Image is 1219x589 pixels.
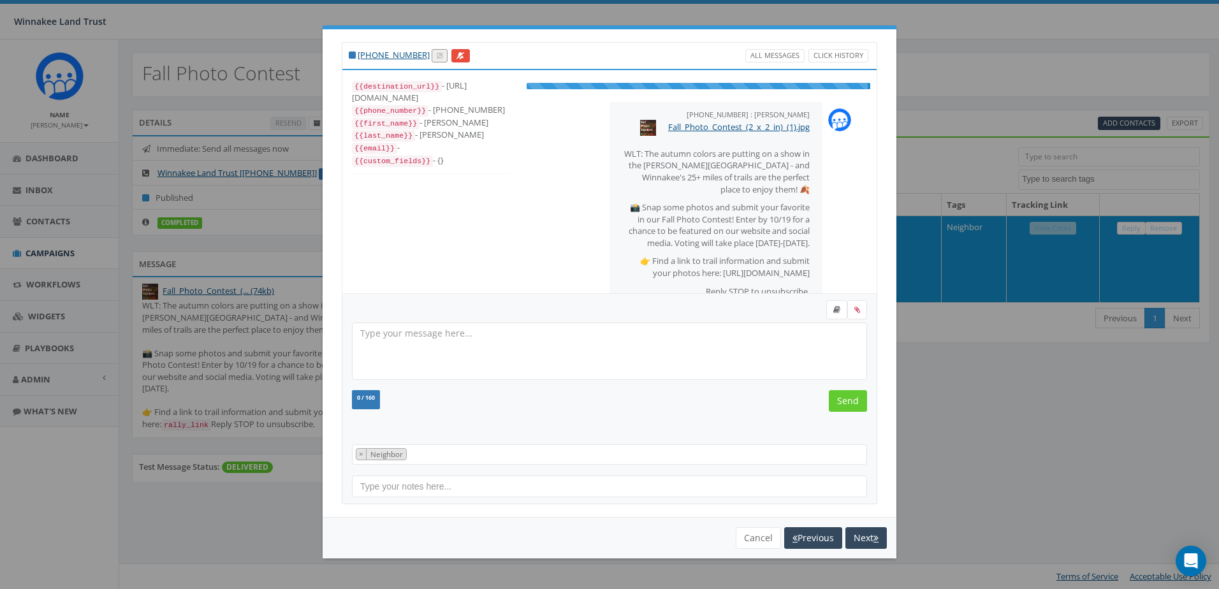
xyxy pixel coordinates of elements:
li: Neighbor [356,448,407,460]
i: This phone number is subscribed and will receive texts. [349,51,356,59]
button: Remove item [356,449,367,460]
code: {{phone_number}} [352,105,428,117]
button: Previous [784,527,842,549]
button: Next [845,527,887,549]
code: {{last_name}} [352,130,415,142]
div: - [PERSON_NAME] [352,117,511,129]
p: 📸 Snap some photos and submit your favorite in our Fall Photo Contest! Enter by 10/19 for a chanc... [622,201,810,249]
span: 0 / 160 [357,394,375,402]
a: Click History [808,49,868,62]
p: 👉 Find a link to trail information and submit your photos here: [URL][DOMAIN_NAME] [622,255,810,279]
code: {{email}} [352,143,397,154]
span: × [359,449,363,459]
div: - {} [352,154,511,167]
span: Attach your media [847,300,867,319]
div: - [PERSON_NAME] [352,129,511,142]
code: {{destination_url}} [352,81,442,92]
input: Type your notes here... [352,476,867,497]
span: Call this contact by routing a call through the phone number listed in your profile. [437,50,442,60]
a: [PHONE_NUMBER] [358,49,430,61]
img: Rally_Corp_Icon.png [828,108,851,131]
a: Fall_Photo_Contest_(2_x_2_in)_(1).jpg [668,121,810,133]
p: WLT: The autumn colors are putting on a show in the [PERSON_NAME][GEOGRAPHIC_DATA] - and Winnakee... [622,148,810,195]
div: - [352,142,511,154]
div: - [URL][DOMAIN_NAME] [352,80,511,104]
code: {{custom_fields}} [352,156,433,167]
label: Insert Template Text [826,300,847,319]
input: Send [829,390,867,412]
code: {{first_name}} [352,118,420,129]
div: Open Intercom Messenger [1176,546,1206,576]
span: Neighbor [369,449,406,459]
textarea: Search [410,449,416,460]
button: Cancel [736,527,781,549]
a: All Messages [745,49,805,62]
small: [PHONE_NUMBER] : [PERSON_NAME] [687,110,810,119]
p: Reply STOP to unsubscribe. [622,286,810,298]
div: - [PHONE_NUMBER] [352,104,511,117]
